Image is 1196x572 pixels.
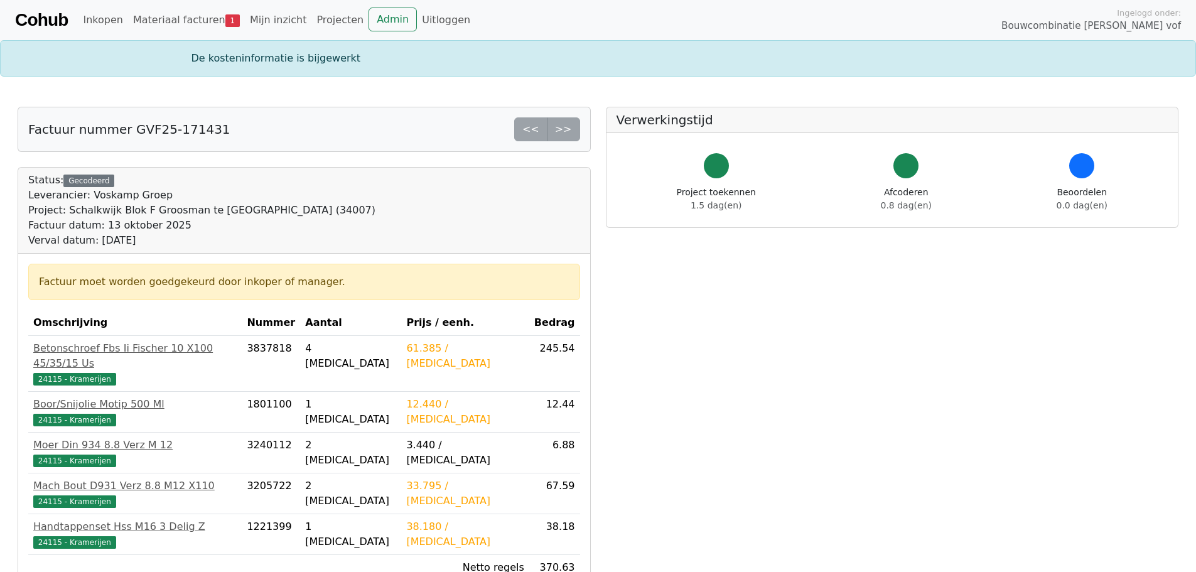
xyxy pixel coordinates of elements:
a: Admin [369,8,417,31]
a: Handtappenset Hss M16 3 Delig Z24115 - Kramerijen [33,519,237,549]
th: Nummer [242,310,300,336]
div: Mach Bout D931 Verz 8.8 M12 X110 [33,478,237,494]
div: 38.180 / [MEDICAL_DATA] [406,519,524,549]
div: 61.385 / [MEDICAL_DATA] [406,341,524,371]
span: 24115 - Kramerijen [33,495,116,508]
div: 3.440 / [MEDICAL_DATA] [406,438,524,468]
div: Project toekennen [677,186,756,212]
div: Status: [28,173,375,248]
span: 24115 - Kramerijen [33,455,116,467]
div: Leverancier: Voskamp Groep [28,188,375,203]
div: Factuur moet worden goedgekeurd door inkoper of manager. [39,274,569,289]
div: 1 [MEDICAL_DATA] [305,397,396,427]
h5: Verwerkingstijd [617,112,1168,127]
div: 2 [MEDICAL_DATA] [305,438,396,468]
div: Moer Din 934 8.8 Verz M 12 [33,438,237,453]
span: 1.5 dag(en) [691,200,741,210]
a: Moer Din 934 8.8 Verz M 1224115 - Kramerijen [33,438,237,468]
td: 3837818 [242,336,300,392]
div: Factuur datum: 13 oktober 2025 [28,218,375,233]
td: 3240112 [242,433,300,473]
th: Omschrijving [28,310,242,336]
a: Projecten [311,8,369,33]
span: 24115 - Kramerijen [33,536,116,549]
div: Boor/Snijolie Motip 500 Ml [33,397,237,412]
div: Gecodeerd [63,175,114,187]
td: 6.88 [529,433,580,473]
a: Uitloggen [417,8,475,33]
div: 33.795 / [MEDICAL_DATA] [406,478,524,509]
div: Afcoderen [881,186,932,212]
div: 12.440 / [MEDICAL_DATA] [406,397,524,427]
span: Ingelogd onder: [1117,7,1181,19]
td: 1801100 [242,392,300,433]
div: 4 [MEDICAL_DATA] [305,341,396,371]
div: Beoordelen [1057,186,1107,212]
span: 24115 - Kramerijen [33,373,116,386]
td: 67.59 [529,473,580,514]
th: Aantal [300,310,401,336]
div: Verval datum: [DATE] [28,233,375,248]
th: Prijs / eenh. [401,310,529,336]
th: Bedrag [529,310,580,336]
div: 1 [MEDICAL_DATA] [305,519,396,549]
span: 1 [225,14,240,27]
td: 245.54 [529,336,580,392]
a: Mach Bout D931 Verz 8.8 M12 X11024115 - Kramerijen [33,478,237,509]
div: Betonschroef Fbs Ii Fischer 10 X100 45/35/15 Us [33,341,237,371]
a: Cohub [15,5,68,35]
a: Inkopen [78,8,127,33]
span: 0.0 dag(en) [1057,200,1107,210]
span: 24115 - Kramerijen [33,414,116,426]
div: Project: Schalkwijk Blok F Groosman te [GEOGRAPHIC_DATA] (34007) [28,203,375,218]
span: 0.8 dag(en) [881,200,932,210]
a: Materiaal facturen1 [128,8,245,33]
span: Bouwcombinatie [PERSON_NAME] vof [1001,19,1181,33]
a: Boor/Snijolie Motip 500 Ml24115 - Kramerijen [33,397,237,427]
a: Mijn inzicht [245,8,312,33]
div: Handtappenset Hss M16 3 Delig Z [33,519,237,534]
div: 2 [MEDICAL_DATA] [305,478,396,509]
h5: Factuur nummer GVF25-171431 [28,122,230,137]
a: Betonschroef Fbs Ii Fischer 10 X100 45/35/15 Us24115 - Kramerijen [33,341,237,386]
div: De kosteninformatie is bijgewerkt [184,51,1013,66]
td: 1221399 [242,514,300,555]
td: 3205722 [242,473,300,514]
td: 12.44 [529,392,580,433]
td: 38.18 [529,514,580,555]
